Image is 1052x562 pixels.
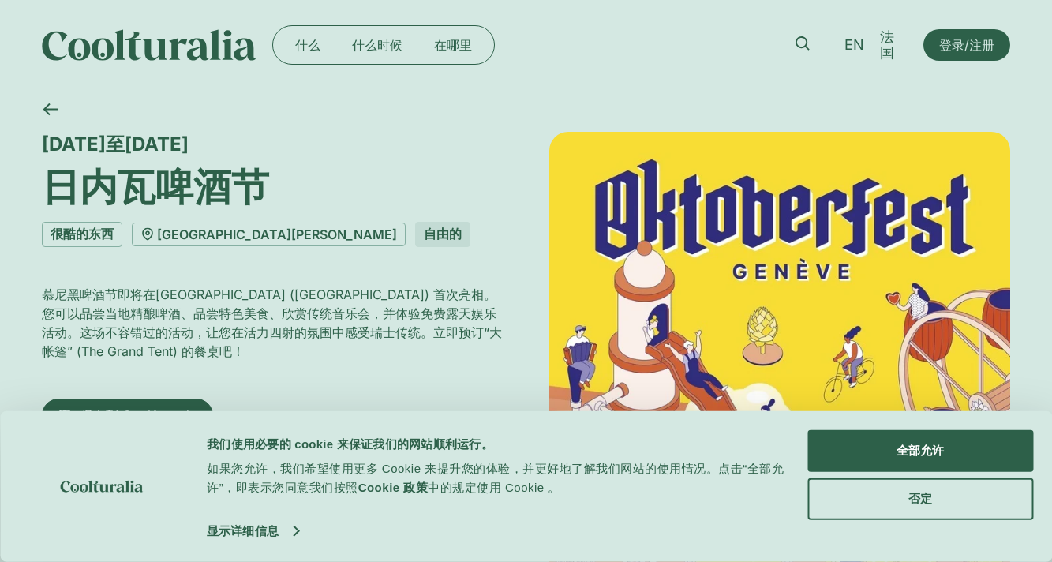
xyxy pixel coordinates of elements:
a: 显示详细信息 [207,519,298,543]
font: 否定 [908,491,932,504]
font: 法国 [880,29,894,62]
font: 很酷的东西 [51,226,114,242]
a: 登录/注册 [923,29,1010,61]
font: 登录/注册 [939,37,994,53]
font: [GEOGRAPHIC_DATA][PERSON_NAME] [157,227,397,242]
font: 什么时候 [352,37,402,53]
button: 否定 [807,478,1033,519]
font: 我们使用必要的 cookie 来保证我们的网站顺利运行。 [207,436,493,450]
nav: 菜单 [279,32,488,58]
button: 全部允许 [807,430,1033,472]
font: [DATE]至[DATE] [42,133,189,155]
a: EN [837,33,872,58]
a: 什么时候 [336,32,418,58]
a: Cookie 政策 [358,481,429,494]
font: 慕尼黑啤酒节即将在[GEOGRAPHIC_DATA] ([GEOGRAPHIC_DATA]) 首次亮相。您可以品尝当地精酿啤酒、品尝特色美食、欣赏传统音乐会，并体验免费露天娱乐活动。这场不容错过... [42,287,502,359]
a: 很酷的东西 [42,222,122,247]
font: 显示详细信息 [207,524,279,538]
a: 法国 [872,25,907,65]
img: 标识 [61,481,144,493]
font: 中的规定使用 Cookie 。 [428,481,560,494]
a: 什么 [279,32,336,58]
font: 全部允许 [897,444,944,457]
a: [GEOGRAPHIC_DATA][PERSON_NAME] [132,223,406,246]
font: 什么 [295,37,320,53]
font: EN [844,36,864,53]
font: 保存到 CoolAgenda [80,407,197,423]
a: 保存到 CoolAgenda [42,399,213,432]
font: 日内瓦啤酒节 [42,160,269,211]
a: 在哪里 [418,32,488,58]
font: 自由的 [424,226,462,242]
font: 在哪里 [434,37,472,53]
font: 如果您允许，我们希望使用更多 Cookie 来提升您的体验，并更好地了解我们网站的使用情况。点击“全部允许”，即表示您同意我们按照 [207,462,784,494]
